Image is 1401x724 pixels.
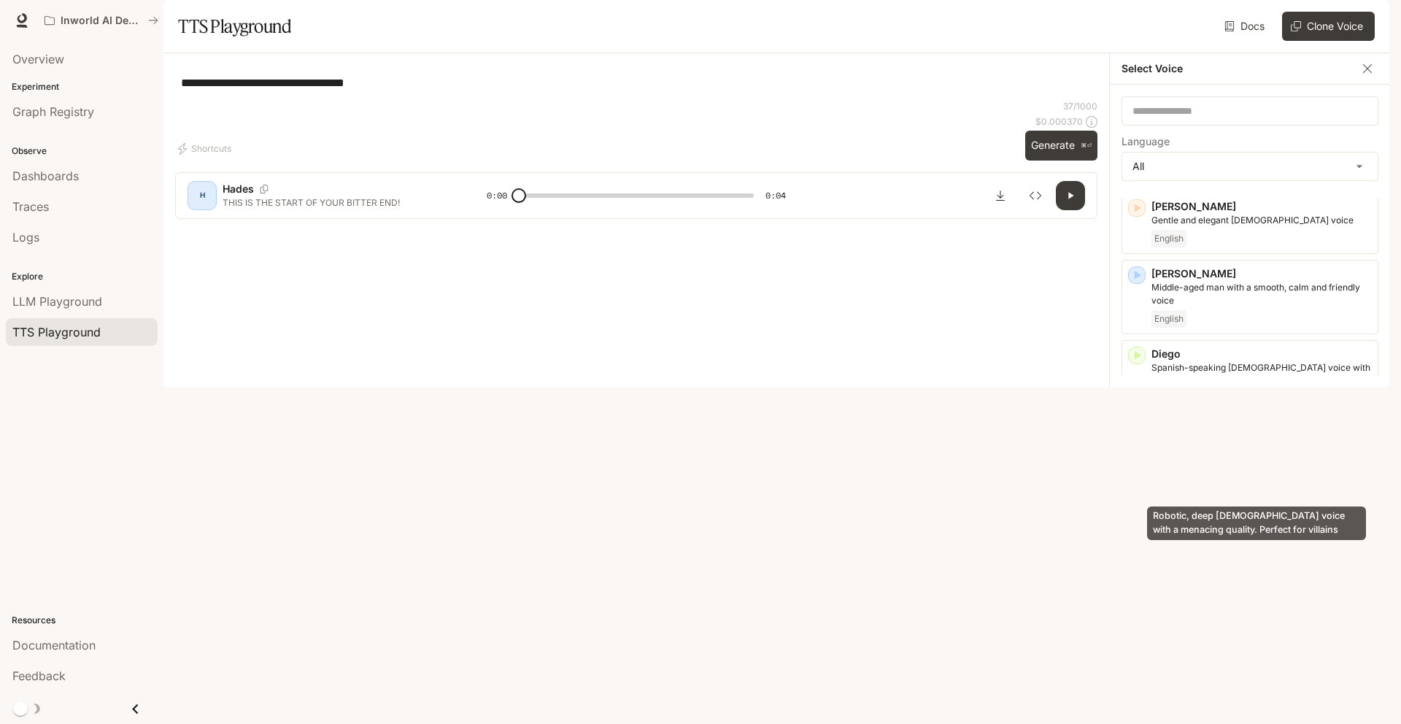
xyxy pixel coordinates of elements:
p: $ 0.000370 [1035,115,1083,128]
span: English [1151,310,1186,328]
p: Language [1122,136,1170,147]
a: Docs [1221,12,1270,41]
p: Spanish-speaking male voice with a soothing, gentle quality [1151,361,1372,388]
button: All workspaces [38,6,165,35]
p: Gentle and elegant female voice [1151,214,1372,227]
button: Copy Voice ID [254,185,274,193]
p: Middle-aged man with a smooth, calm and friendly voice [1151,281,1372,307]
button: Generate⌘⏎ [1025,131,1097,161]
button: Shortcuts [175,137,237,161]
div: H [190,184,214,207]
button: Clone Voice [1282,12,1375,41]
span: 0:00 [487,188,507,203]
h1: TTS Playground [178,12,291,41]
span: English [1151,230,1186,247]
span: 0:04 [765,188,786,203]
div: All [1122,153,1378,180]
div: Robotic, deep [DEMOGRAPHIC_DATA] voice with a menacing quality. Perfect for villains [1147,507,1366,540]
button: Download audio [986,181,1015,210]
p: ⌘⏎ [1081,142,1092,150]
p: Hades [223,182,254,196]
p: [PERSON_NAME] [1151,199,1372,214]
p: THIS IS THE START OF YOUR BITTER END! [223,196,452,209]
p: Inworld AI Demos [61,15,142,27]
button: Inspect [1021,181,1050,210]
p: Diego [1151,347,1372,361]
p: [PERSON_NAME] [1151,266,1372,281]
p: 37 / 1000 [1063,100,1097,112]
